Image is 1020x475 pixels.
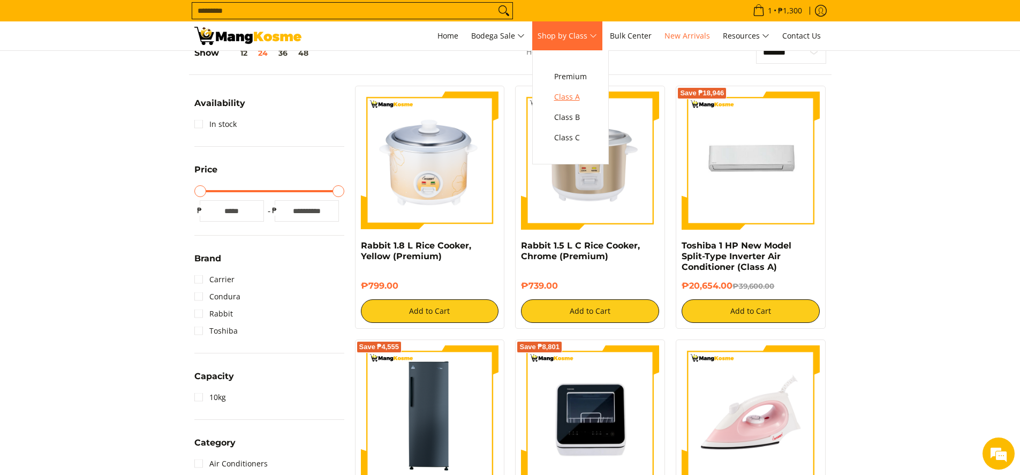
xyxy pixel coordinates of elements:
[361,92,499,230] img: https://mangkosme.com/products/rabbit-1-8-l-rice-cooker-yellow-class-a
[437,31,458,41] span: Home
[521,92,659,230] img: https://mangkosme.com/products/rabbit-1-5-l-c-rice-cooker-chrome-class-a
[194,205,205,216] span: ₱
[293,49,314,57] button: 48
[782,31,821,41] span: Contact Us
[610,31,652,41] span: Bulk Center
[532,21,602,50] a: Shop by Class
[269,205,280,216] span: ₱
[361,299,499,323] button: Add to Cart
[538,29,597,43] span: Shop by Class
[194,48,314,58] h5: Show
[521,240,640,261] a: Rabbit 1.5 L C Rice Cooker, Chrome (Premium)
[777,21,826,50] a: Contact Us
[554,111,587,124] span: Class B
[549,107,592,127] a: Class B
[766,7,774,14] span: 1
[312,21,826,50] nav: Main Menu
[194,165,217,182] summary: Open
[682,281,820,291] h6: ₱20,654.00
[253,49,273,57] button: 24
[680,90,724,96] span: Save ₱18,946
[194,254,221,263] span: Brand
[519,344,560,350] span: Save ₱8,801
[549,127,592,148] a: Class C
[176,5,201,31] div: Minimize live chat window
[776,7,804,14] span: ₱1,300
[273,49,293,57] button: 36
[554,131,587,145] span: Class C
[194,99,245,108] span: Availability
[682,92,820,230] img: Toshiba 1 HP New Model Split-Type Inverter Air Conditioner (Class A)
[717,21,775,50] a: Resources
[723,29,769,43] span: Resources
[194,271,235,288] a: Carrier
[554,91,587,104] span: Class A
[432,21,464,50] a: Home
[549,66,592,87] a: Premium
[682,240,791,272] a: Toshiba 1 HP New Model Split-Type Inverter Air Conditioner (Class A)
[194,322,238,340] a: Toshiba
[56,60,180,74] div: Leave a message
[194,305,233,322] a: Rabbit
[22,135,187,243] span: We are offline. Please leave us a message.
[495,3,512,19] button: Search
[732,282,774,290] del: ₱39,600.00
[361,281,499,291] h6: ₱799.00
[554,70,587,84] span: Premium
[750,5,805,17] span: •
[605,21,657,50] a: Bulk Center
[549,87,592,107] a: Class A
[194,254,221,271] summary: Open
[466,21,530,50] a: Bodega Sale
[194,165,217,174] span: Price
[157,330,194,344] em: Submit
[219,49,253,57] button: 12
[471,29,525,43] span: Bodega Sale
[194,439,236,455] summary: Open
[194,389,226,406] a: 10kg
[194,455,268,472] a: Air Conditioners
[664,31,710,41] span: New Arrivals
[526,47,547,57] a: Home
[682,299,820,323] button: Add to Cart
[457,46,671,70] nav: Breadcrumbs
[659,21,715,50] a: New Arrivals
[194,116,237,133] a: In stock
[194,372,234,381] span: Capacity
[521,281,659,291] h6: ₱739.00
[521,299,659,323] button: Add to Cart
[194,27,301,45] img: New Arrivals: Fresh Release from The Premium Brands l Mang Kosme
[194,439,236,447] span: Category
[194,99,245,116] summary: Open
[5,292,204,330] textarea: Type your message and click 'Submit'
[359,344,399,350] span: Save ₱4,555
[194,288,240,305] a: Condura
[361,240,471,261] a: Rabbit 1.8 L Rice Cooker, Yellow (Premium)
[194,372,234,389] summary: Open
